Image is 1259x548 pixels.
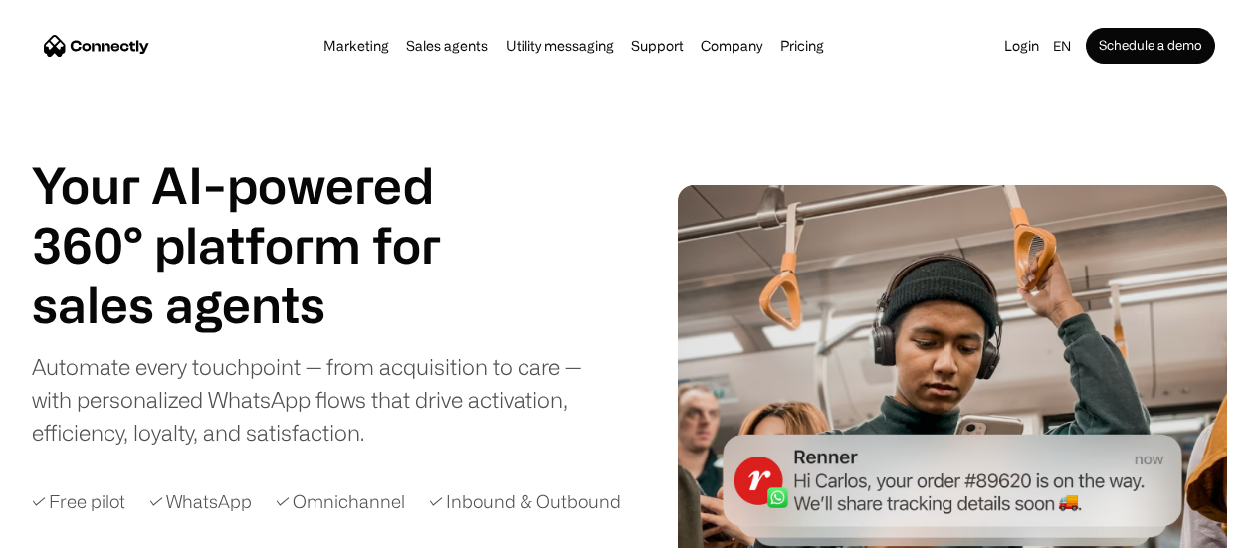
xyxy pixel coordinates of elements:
[40,513,119,541] ul: Language list
[500,38,620,54] a: Utility messaging
[1045,32,1086,60] div: en
[32,155,490,274] h1: Your AI-powered 360° platform for
[32,488,125,515] div: ✓ Free pilot
[32,350,622,449] div: Automate every touchpoint — from acquisition to care — with personalized WhatsApp flows that driv...
[701,32,762,60] div: Company
[400,38,494,54] a: Sales agents
[998,32,1045,60] a: Login
[32,274,490,334] h1: sales agents
[276,488,405,515] div: ✓ Omnichannel
[317,38,395,54] a: Marketing
[625,38,690,54] a: Support
[20,511,119,541] aside: Language selected: English
[1086,28,1215,64] a: Schedule a demo
[1053,32,1071,60] div: en
[695,32,768,60] div: Company
[32,274,490,334] div: 1 of 4
[44,31,149,61] a: home
[32,274,490,334] div: carousel
[149,488,252,515] div: ✓ WhatsApp
[774,38,830,54] a: Pricing
[429,488,621,515] div: ✓ Inbound & Outbound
